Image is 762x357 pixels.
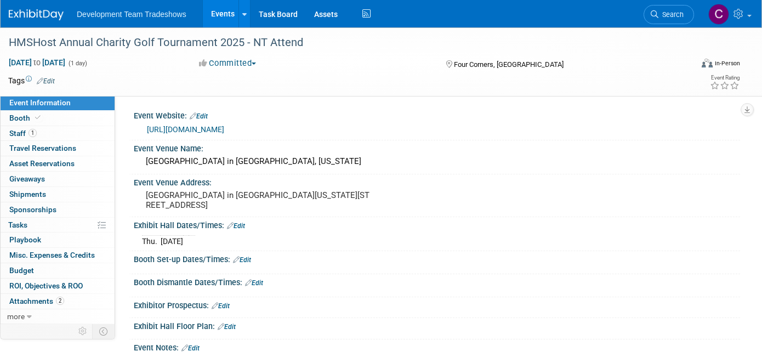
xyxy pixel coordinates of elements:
span: Giveaways [9,174,45,183]
span: ROI, Objectives & ROO [9,281,83,290]
td: Thu. [142,236,161,247]
td: [DATE] [161,236,183,247]
pre: [GEOGRAPHIC_DATA] in [GEOGRAPHIC_DATA][US_STATE][STREET_ADDRESS] [146,190,374,210]
td: Tags [8,75,55,86]
a: Search [644,5,694,24]
img: ExhibitDay [9,9,64,20]
img: Courtney Perkins [708,4,729,25]
button: Committed [195,58,260,69]
div: Booth Dismantle Dates/Times: [134,274,740,288]
span: Attachments [9,297,64,305]
span: Shipments [9,190,46,199]
a: [URL][DOMAIN_NAME] [147,125,224,134]
i: Booth reservation complete [35,115,41,121]
div: Event Format [632,57,741,73]
div: Event Notes: [134,339,740,354]
a: more [1,309,115,324]
a: Attachments2 [1,294,115,309]
span: Four Corners, [GEOGRAPHIC_DATA] [454,60,564,69]
div: Exhibit Hall Dates/Times: [134,217,740,231]
a: Edit [190,112,208,120]
span: Event Information [9,98,71,107]
div: In-Person [714,59,740,67]
span: to [32,58,42,67]
span: Development Team Tradeshows [77,10,186,19]
a: Travel Reservations [1,141,115,156]
a: Giveaways [1,172,115,186]
span: Budget [9,266,34,275]
div: Booth Set-up Dates/Times: [134,251,740,265]
a: Edit [212,302,230,310]
span: [DATE] [DATE] [8,58,66,67]
span: Booth [9,114,43,122]
a: Edit [227,222,245,230]
span: (1 day) [67,60,87,67]
div: Event Rating [710,75,740,81]
span: 2 [56,297,64,305]
span: Search [658,10,684,19]
a: Edit [218,323,236,331]
a: Tasks [1,218,115,233]
a: Staff1 [1,126,115,141]
a: Edit [181,344,200,352]
img: Format-Inperson.png [702,59,713,67]
a: Shipments [1,187,115,202]
div: Event Venue Name: [134,140,740,154]
a: Misc. Expenses & Credits [1,248,115,263]
div: HMSHost Annual Charity Golf Tournament 2025 - NT Attend [5,33,678,53]
a: Booth [1,111,115,126]
a: Playbook [1,233,115,247]
a: Edit [245,279,263,287]
span: Playbook [9,235,41,244]
span: Travel Reservations [9,144,76,152]
div: Event Website: [134,107,740,122]
a: Sponsorships [1,202,115,217]
td: Toggle Event Tabs [93,324,115,338]
span: Misc. Expenses & Credits [9,251,95,259]
a: Event Information [1,95,115,110]
a: Budget [1,263,115,278]
span: Sponsorships [9,205,56,214]
span: more [7,312,25,321]
a: ROI, Objectives & ROO [1,279,115,293]
span: Asset Reservations [9,159,75,168]
div: Exhibitor Prospectus: [134,297,740,311]
a: Edit [233,256,251,264]
span: 1 [29,129,37,137]
div: [GEOGRAPHIC_DATA] in [GEOGRAPHIC_DATA], [US_STATE] [142,153,732,170]
a: Asset Reservations [1,156,115,171]
a: Edit [37,77,55,85]
td: Personalize Event Tab Strip [73,324,93,338]
span: Tasks [8,220,27,229]
div: Event Venue Address: [134,174,740,188]
span: Staff [9,129,37,138]
div: Exhibit Hall Floor Plan: [134,318,740,332]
